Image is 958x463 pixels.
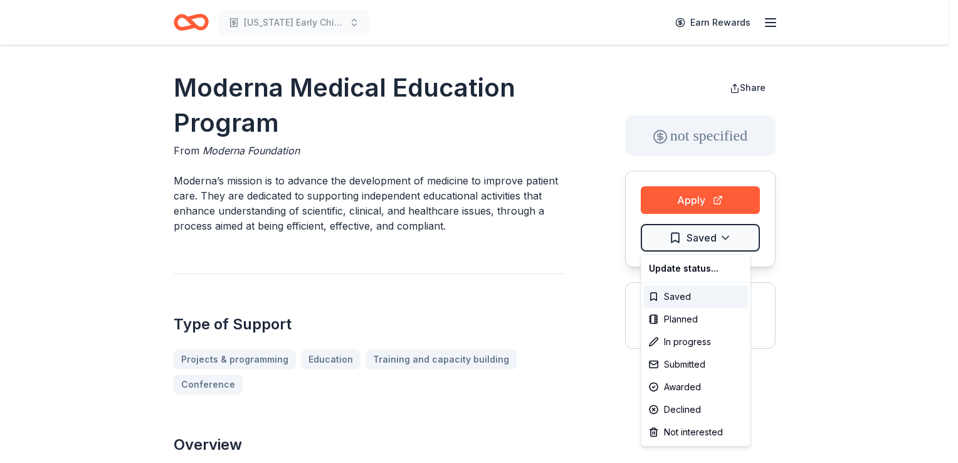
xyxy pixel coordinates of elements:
[644,353,748,376] div: Submitted
[644,331,748,353] div: In progress
[644,285,748,308] div: Saved
[644,421,748,444] div: Not interested
[644,376,748,398] div: Awarded
[644,257,748,280] div: Update status...
[644,398,748,421] div: Declined
[644,308,748,331] div: Planned
[244,15,344,30] span: [US_STATE] Early Childhood Education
